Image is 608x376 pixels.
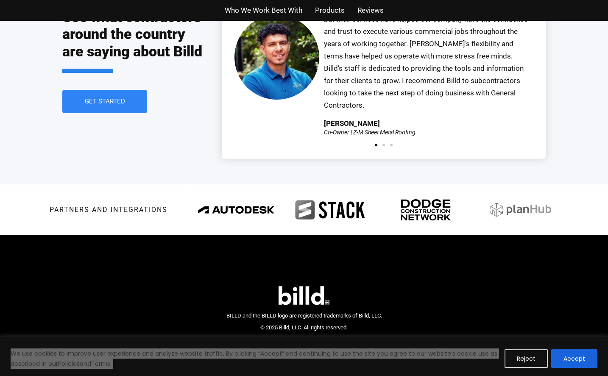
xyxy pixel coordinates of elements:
a: Policies [58,359,80,368]
div: Co-Owner | Z-M Sheet Metal Roofing [324,129,416,135]
div: [PERSON_NAME] [324,120,380,127]
h2: See what contractors around the country are saying about Billd [62,8,205,73]
span: Go to slide 2 [382,144,385,146]
a: Reviews [357,4,384,17]
h3: Partners and integrations [50,206,167,213]
button: Reject [505,349,548,368]
span: BILLD and the BILLD logo are registered trademarks of Billd, LLC. © 2025 Billd, LLC. All rights r... [226,312,382,331]
a: Terms [91,359,110,368]
span: When I was first introduced to Billd, I didn’t know what to expect but their services have helped... [324,3,528,109]
span: Get Started [85,98,125,105]
p: We use cookies to improve user experience and analyze website traffic. By clicking “Accept” and c... [11,348,498,369]
button: Accept [551,349,597,368]
span: Go to slide 1 [375,144,377,146]
a: Products [315,4,345,17]
span: Go to slide 3 [390,144,393,146]
a: Get Started [62,90,147,113]
a: Who We Work Best With [225,4,302,17]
